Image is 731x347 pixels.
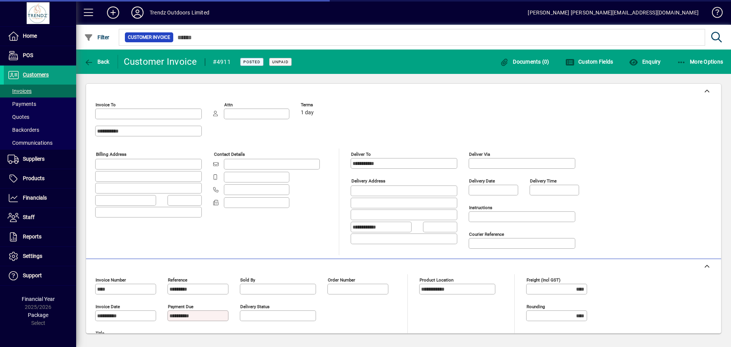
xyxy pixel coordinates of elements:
[301,110,314,116] span: 1 day
[328,277,355,283] mat-label: Order number
[530,178,557,184] mat-label: Delivery time
[706,2,721,26] a: Knowledge Base
[96,102,116,107] mat-label: Invoice To
[76,55,118,69] app-page-header-button: Back
[629,59,661,65] span: Enquiry
[23,175,45,181] span: Products
[351,152,371,157] mat-label: Deliver To
[500,59,549,65] span: Documents (0)
[675,55,725,69] button: More Options
[84,34,110,40] span: Filter
[4,123,76,136] a: Backorders
[4,208,76,227] a: Staff
[4,136,76,149] a: Communications
[469,152,490,157] mat-label: Deliver via
[213,56,231,68] div: #4911
[4,189,76,208] a: Financials
[243,59,260,64] span: Posted
[627,55,662,69] button: Enquiry
[4,46,76,65] a: POS
[128,34,170,41] span: Customer Invoice
[84,59,110,65] span: Back
[4,169,76,188] a: Products
[8,140,53,146] span: Communications
[168,277,187,283] mat-label: Reference
[240,277,255,283] mat-label: Sold by
[527,277,560,283] mat-label: Freight (incl GST)
[23,195,47,201] span: Financials
[23,33,37,39] span: Home
[23,72,49,78] span: Customers
[420,277,453,283] mat-label: Product location
[124,56,197,68] div: Customer Invoice
[272,59,289,64] span: Unpaid
[528,6,699,19] div: [PERSON_NAME] [PERSON_NAME][EMAIL_ADDRESS][DOMAIN_NAME]
[168,304,193,309] mat-label: Payment due
[4,85,76,98] a: Invoices
[82,30,112,44] button: Filter
[23,214,35,220] span: Staff
[240,304,270,309] mat-label: Delivery status
[565,59,613,65] span: Custom Fields
[224,102,233,107] mat-label: Attn
[28,312,48,318] span: Package
[469,232,504,237] mat-label: Courier Reference
[4,98,76,110] a: Payments
[96,304,120,309] mat-label: Invoice date
[4,110,76,123] a: Quotes
[8,127,39,133] span: Backorders
[8,114,29,120] span: Quotes
[23,253,42,259] span: Settings
[4,266,76,285] a: Support
[23,233,41,240] span: Reports
[4,247,76,266] a: Settings
[8,88,32,94] span: Invoices
[125,6,150,19] button: Profile
[563,55,615,69] button: Custom Fields
[677,59,723,65] span: More Options
[4,227,76,246] a: Reports
[301,102,346,107] span: Terms
[101,6,125,19] button: Add
[4,150,76,169] a: Suppliers
[22,296,55,302] span: Financial Year
[23,52,33,58] span: POS
[469,178,495,184] mat-label: Delivery date
[469,205,492,210] mat-label: Instructions
[96,331,104,336] mat-label: Title
[498,55,551,69] button: Documents (0)
[150,6,209,19] div: Trendz Outdoors Limited
[23,272,42,278] span: Support
[96,277,126,283] mat-label: Invoice number
[527,304,545,309] mat-label: Rounding
[4,27,76,46] a: Home
[23,156,45,162] span: Suppliers
[8,101,36,107] span: Payments
[82,55,112,69] button: Back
